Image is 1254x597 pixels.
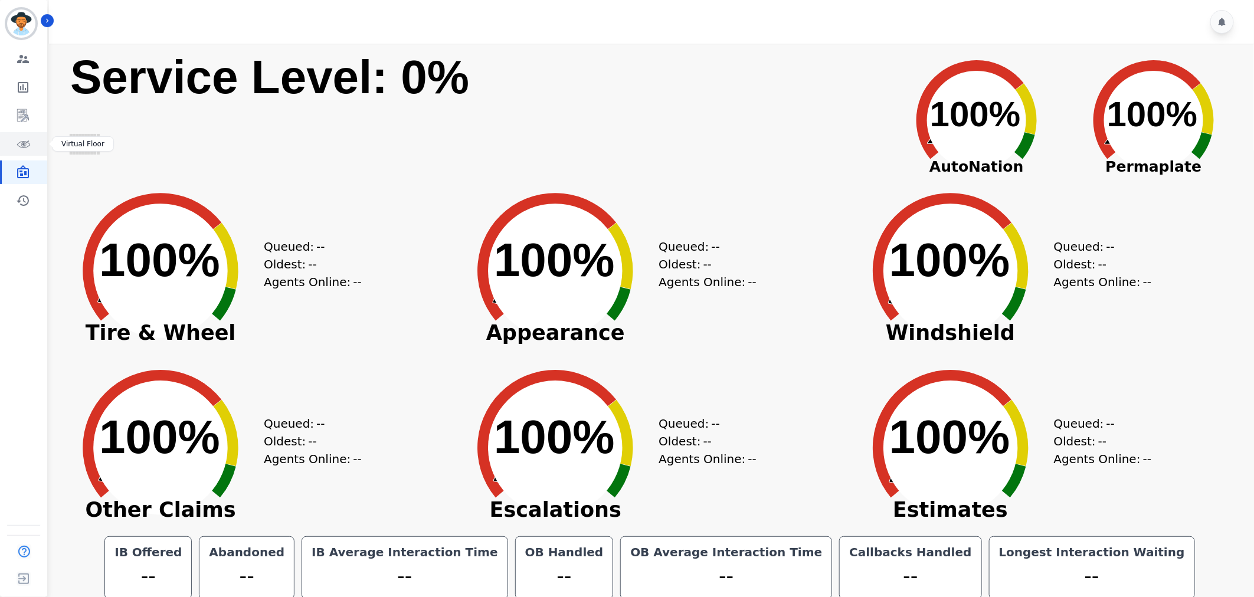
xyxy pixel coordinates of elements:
[659,255,747,273] div: Oldest:
[1098,255,1106,273] span: --
[112,544,184,560] div: IB Offered
[1106,415,1115,432] span: --
[309,560,500,592] div: --
[308,432,316,450] span: --
[712,415,720,432] span: --
[308,255,316,273] span: --
[1054,432,1142,450] div: Oldest:
[452,504,659,516] span: Escalations
[1107,94,1197,134] text: 100%
[1098,432,1106,450] span: --
[1054,255,1142,273] div: Oldest:
[316,238,325,255] span: --
[494,411,615,463] text: 100%
[57,504,264,516] span: Other Claims
[628,544,824,560] div: OB Average Interaction Time
[889,411,1010,463] text: 100%
[112,560,184,592] div: --
[847,327,1054,339] span: Windshield
[523,544,606,560] div: OB Handled
[264,450,364,468] div: Agents Online:
[703,432,712,450] span: --
[1143,273,1151,291] span: --
[748,273,757,291] span: --
[207,560,287,592] div: --
[523,560,606,592] div: --
[659,415,747,432] div: Queued:
[1054,273,1154,291] div: Agents Online:
[1143,450,1151,468] span: --
[847,544,974,560] div: Callbacks Handled
[659,450,759,468] div: Agents Online:
[264,238,352,255] div: Queued:
[847,560,974,592] div: --
[1054,415,1142,432] div: Queued:
[659,238,747,255] div: Queued:
[452,327,659,339] span: Appearance
[1054,238,1142,255] div: Queued:
[997,544,1187,560] div: Longest Interaction Waiting
[57,327,264,339] span: Tire & Wheel
[69,48,886,175] svg: Service Level: 0%
[70,51,469,103] text: Service Level: 0%
[264,415,352,432] div: Queued:
[99,411,220,463] text: 100%
[353,273,361,291] span: --
[264,432,352,450] div: Oldest:
[1106,238,1115,255] span: --
[1065,156,1242,178] span: Permaplate
[264,273,364,291] div: Agents Online:
[997,560,1187,592] div: --
[99,234,220,286] text: 100%
[930,94,1020,134] text: 100%
[628,560,824,592] div: --
[888,156,1065,178] span: AutoNation
[1054,450,1154,468] div: Agents Online:
[748,450,757,468] span: --
[703,255,712,273] span: --
[494,234,615,286] text: 100%
[7,9,35,38] img: Bordered avatar
[309,544,500,560] div: IB Average Interaction Time
[353,450,361,468] span: --
[712,238,720,255] span: --
[847,504,1054,516] span: Estimates
[889,234,1010,286] text: 100%
[316,415,325,432] span: --
[207,544,287,560] div: Abandoned
[264,255,352,273] div: Oldest:
[659,273,759,291] div: Agents Online:
[659,432,747,450] div: Oldest:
